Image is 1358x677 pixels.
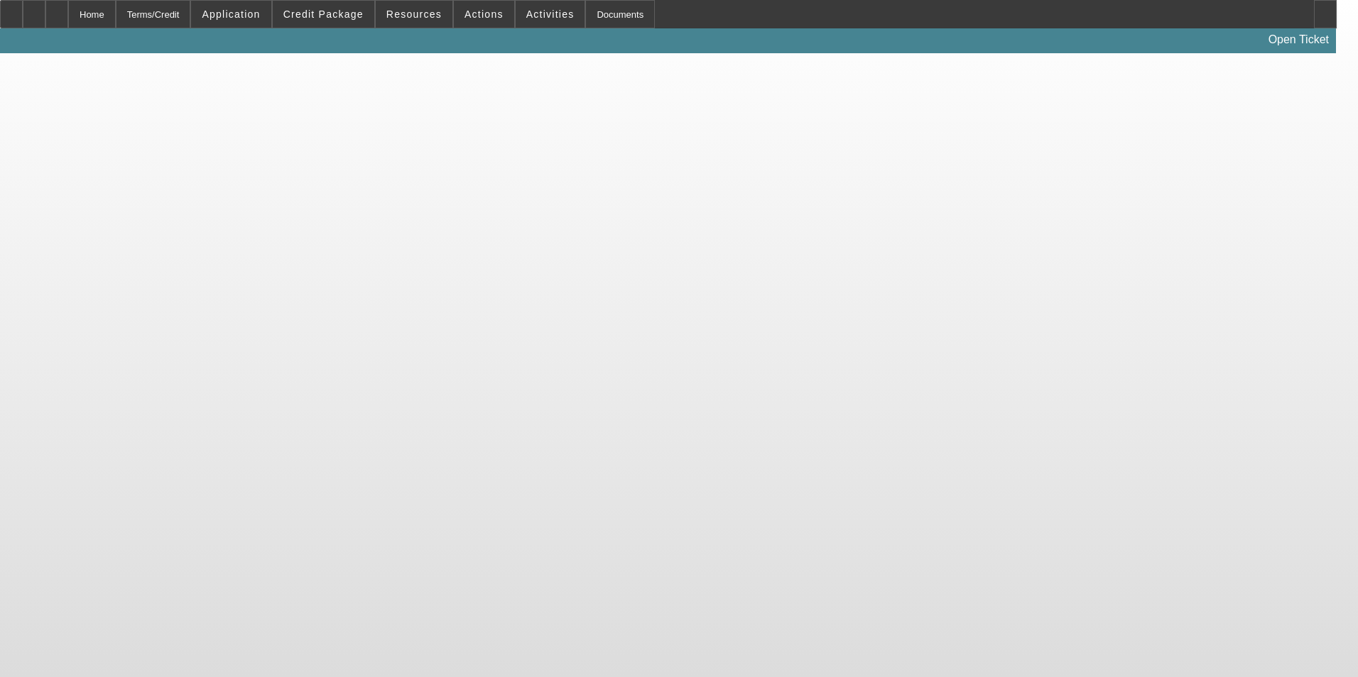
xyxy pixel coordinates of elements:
span: Actions [465,9,504,20]
span: Resources [386,9,442,20]
button: Credit Package [273,1,374,28]
button: Activities [516,1,585,28]
button: Resources [376,1,452,28]
button: Application [191,1,271,28]
button: Actions [454,1,514,28]
span: Activities [526,9,575,20]
a: Open Ticket [1263,28,1335,52]
span: Credit Package [283,9,364,20]
span: Application [202,9,260,20]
